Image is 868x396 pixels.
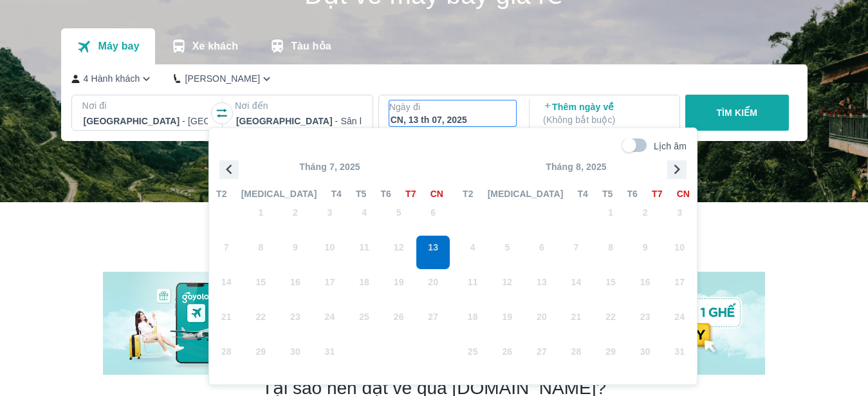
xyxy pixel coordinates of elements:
[389,100,517,113] p: Ngày đi
[291,40,331,53] p: Tàu hỏa
[98,40,139,53] p: Máy bay
[331,187,342,200] span: T4
[174,72,273,86] button: [PERSON_NAME]
[192,40,238,53] p: Xe khách
[716,106,757,119] p: TÌM KIẾM
[391,113,515,126] div: CN, 13 th 07, 2025
[103,223,765,246] h2: Chương trình giảm giá
[430,187,443,200] span: CN
[543,113,668,126] p: ( Không bắt buộc )
[677,187,690,200] span: CN
[602,187,613,200] span: T5
[578,187,588,200] span: T4
[209,160,450,173] p: Tháng 7, 2025
[356,187,366,200] span: T5
[654,140,687,153] p: Lịch âm
[235,99,362,112] p: Nơi đến
[652,187,662,200] span: T7
[488,187,564,200] span: [MEDICAL_DATA]
[103,272,765,375] img: banner-home
[71,72,154,86] button: 4 Hành khách
[627,187,638,200] span: T6
[463,187,473,200] span: T2
[543,100,668,126] p: Thêm ngày về
[82,99,210,112] p: Nơi đi
[685,95,789,131] button: TÌM KIẾM
[185,72,260,85] p: [PERSON_NAME]
[84,72,140,85] p: 4 Hành khách
[61,28,347,64] div: transportation tabs
[216,187,226,200] span: T2
[405,187,416,200] span: T7
[241,187,317,200] span: [MEDICAL_DATA]
[381,187,391,200] span: T6
[456,160,697,173] p: Tháng 8, 2025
